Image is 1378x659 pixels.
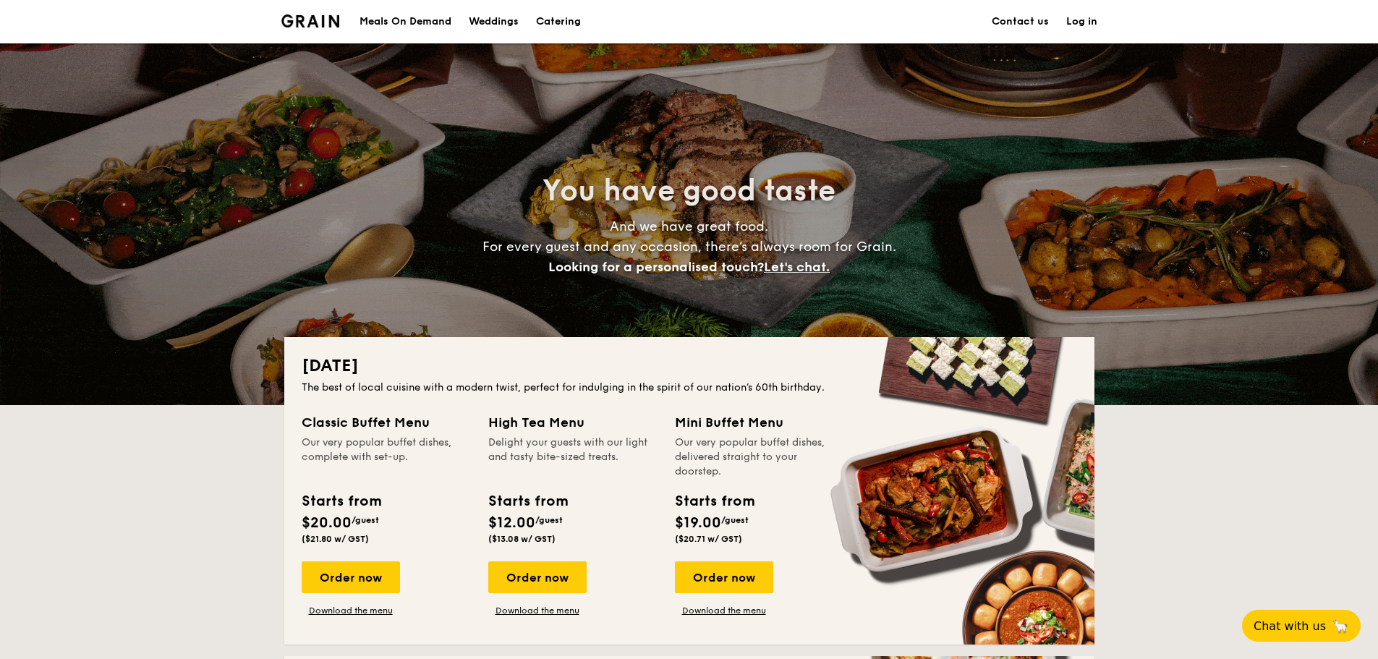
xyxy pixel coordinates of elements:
[488,412,658,433] div: High Tea Menu
[488,435,658,479] div: Delight your guests with our light and tasty bite-sized treats.
[675,412,844,433] div: Mini Buffet Menu
[302,534,369,544] span: ($21.80 w/ GST)
[281,14,340,27] img: Grain
[535,515,563,525] span: /guest
[302,514,352,532] span: $20.00
[1254,619,1326,633] span: Chat with us
[488,561,587,593] div: Order now
[1242,610,1361,642] button: Chat with us🦙
[488,514,535,532] span: $12.00
[302,380,1077,395] div: The best of local cuisine with a modern twist, perfect for indulging in the spirit of our nation’...
[675,514,721,532] span: $19.00
[281,14,340,27] a: Logotype
[675,534,742,544] span: ($20.71 w/ GST)
[675,561,773,593] div: Order now
[302,412,471,433] div: Classic Buffet Menu
[675,490,754,512] div: Starts from
[352,515,379,525] span: /guest
[488,490,567,512] div: Starts from
[721,515,749,525] span: /guest
[488,605,587,616] a: Download the menu
[1332,618,1349,634] span: 🦙
[302,605,400,616] a: Download the menu
[675,435,844,479] div: Our very popular buffet dishes, delivered straight to your doorstep.
[488,534,556,544] span: ($13.08 w/ GST)
[548,259,764,275] span: Looking for a personalised touch?
[675,605,773,616] a: Download the menu
[764,259,830,275] span: Let's chat.
[302,561,400,593] div: Order now
[482,218,896,275] span: And we have great food. For every guest and any occasion, there’s always room for Grain.
[302,435,471,479] div: Our very popular buffet dishes, complete with set-up.
[302,354,1077,378] h2: [DATE]
[302,490,380,512] div: Starts from
[543,174,835,208] span: You have good taste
